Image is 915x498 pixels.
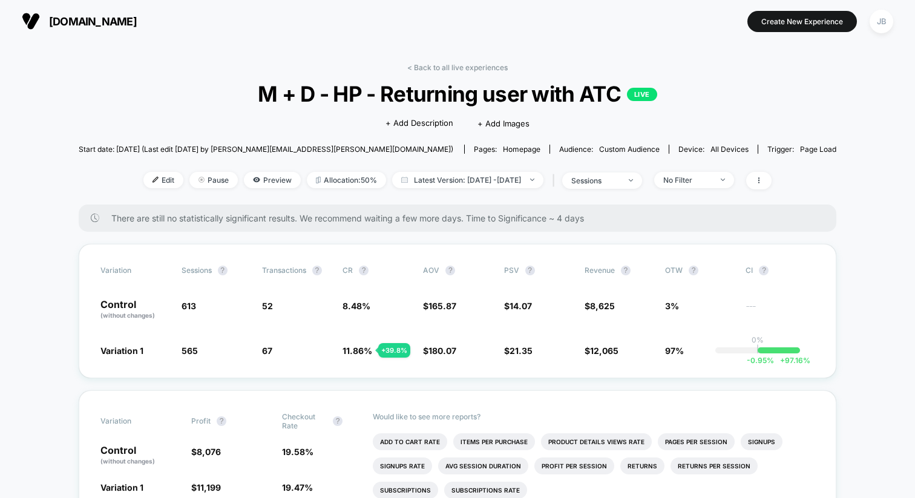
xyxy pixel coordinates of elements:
span: PSV [504,266,519,275]
li: Profit Per Session [534,457,614,474]
span: | [549,172,562,189]
span: M + D - HP - Returning user with ATC [117,81,798,106]
span: $ [504,301,532,311]
span: 21.35 [510,346,533,356]
span: Variation [100,266,167,275]
span: Revenue [585,266,615,275]
p: Would like to see more reports? [373,412,815,421]
span: 8,076 [197,447,221,457]
span: Latest Version: [DATE] - [DATE] [392,172,543,188]
span: CI [746,266,812,275]
span: 12,065 [590,346,618,356]
div: No Filter [663,175,712,185]
img: Visually logo [22,12,40,30]
span: Pause [189,172,238,188]
span: 19.58 % [282,447,313,457]
img: calendar [401,177,408,183]
p: 0% [752,335,764,344]
span: $ [191,447,221,457]
button: ? [621,266,631,275]
span: 565 [182,346,198,356]
span: Edit [143,172,183,188]
span: Variation 1 [100,482,143,493]
button: ? [312,266,322,275]
span: $ [585,301,615,311]
span: + Add Images [477,119,530,128]
span: -0.95 % [747,356,774,365]
span: $ [423,346,456,356]
span: 67 [262,346,272,356]
span: 165.87 [428,301,456,311]
button: ? [218,266,228,275]
span: CR [343,266,353,275]
li: Signups Rate [373,457,432,474]
button: ? [759,266,769,275]
li: Avg Session Duration [438,457,528,474]
span: Start date: [DATE] (Last edit [DATE] by [PERSON_NAME][EMAIL_ADDRESS][PERSON_NAME][DOMAIN_NAME]) [79,145,453,154]
span: all devices [710,145,749,154]
button: ? [217,416,226,426]
button: ? [689,266,698,275]
p: | [756,344,759,353]
span: (without changes) [100,457,155,465]
button: ? [525,266,535,275]
span: 180.07 [428,346,456,356]
img: end [198,177,205,183]
button: JB [866,9,897,34]
span: 11.86 % [343,346,372,356]
span: AOV [423,266,439,275]
img: end [629,179,633,182]
span: Transactions [262,266,306,275]
span: [DOMAIN_NAME] [49,15,137,28]
img: end [530,179,534,181]
span: 52 [262,301,273,311]
p: Control [100,445,179,466]
img: edit [152,177,159,183]
span: There are still no statistically significant results. We recommend waiting a few more days . Time... [111,213,812,223]
button: ? [445,266,455,275]
li: Product Details Views Rate [541,433,652,450]
span: Device: [669,145,758,154]
img: end [721,179,725,181]
span: 97% [665,346,684,356]
span: 11,199 [197,482,221,493]
span: 8,625 [590,301,615,311]
span: + [780,356,785,365]
span: $ [504,346,533,356]
span: 97.16 % [774,356,810,365]
span: Custom Audience [599,145,660,154]
span: Profit [191,416,211,425]
span: + Add Description [385,117,453,129]
span: $ [423,301,456,311]
span: OTW [665,266,732,275]
span: 3% [665,301,679,311]
div: Audience: [559,145,660,154]
span: Variation [100,412,167,430]
span: Page Load [800,145,836,154]
span: Variation 1 [100,346,143,356]
div: Pages: [474,145,540,154]
li: Signups [741,433,782,450]
span: Allocation: 50% [307,172,386,188]
span: $ [585,346,618,356]
p: Control [100,300,169,320]
li: Add To Cart Rate [373,433,447,450]
div: Trigger: [767,145,836,154]
div: sessions [571,176,620,185]
span: Checkout Rate [282,412,327,430]
span: Sessions [182,266,212,275]
span: 14.07 [510,301,532,311]
button: ? [359,266,369,275]
li: Returns Per Session [671,457,758,474]
span: --- [746,303,814,320]
button: Create New Experience [747,11,857,32]
button: ? [333,416,343,426]
span: 613 [182,301,196,311]
button: [DOMAIN_NAME] [18,11,140,31]
li: Items Per Purchase [453,433,535,450]
span: Preview [244,172,301,188]
div: + 39.8 % [378,343,410,358]
span: 8.48 % [343,301,370,311]
img: rebalance [316,177,321,183]
a: < Back to all live experiences [407,63,508,72]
